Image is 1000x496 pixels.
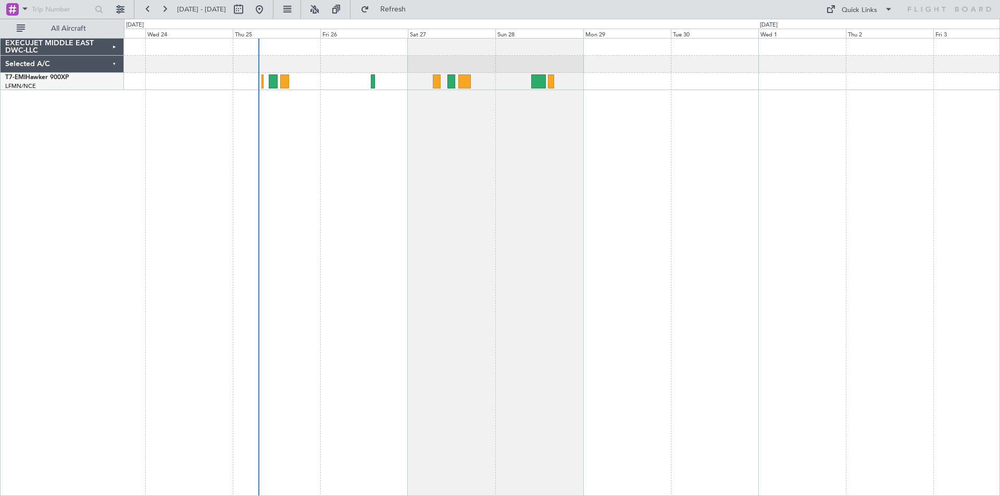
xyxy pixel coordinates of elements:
[5,74,26,81] span: T7-EMI
[495,29,583,38] div: Sun 28
[671,29,758,38] div: Tue 30
[408,29,495,38] div: Sat 27
[356,1,418,18] button: Refresh
[842,5,877,16] div: Quick Links
[583,29,671,38] div: Mon 29
[233,29,320,38] div: Thu 25
[821,1,898,18] button: Quick Links
[126,21,144,30] div: [DATE]
[32,2,92,17] input: Trip Number
[846,29,933,38] div: Thu 2
[5,74,69,81] a: T7-EMIHawker 900XP
[760,21,778,30] div: [DATE]
[5,82,36,90] a: LFMN/NCE
[758,29,846,38] div: Wed 1
[177,5,226,14] span: [DATE] - [DATE]
[27,25,110,32] span: All Aircraft
[11,20,113,37] button: All Aircraft
[145,29,233,38] div: Wed 24
[371,6,415,13] span: Refresh
[320,29,408,38] div: Fri 26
